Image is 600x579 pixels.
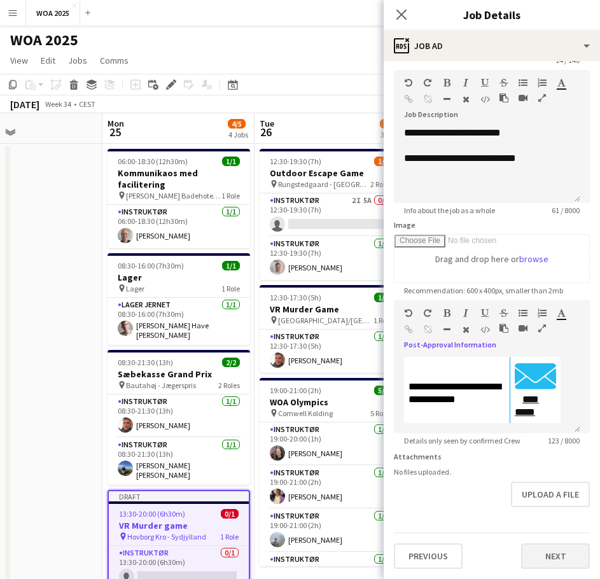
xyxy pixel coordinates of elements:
[373,316,392,325] span: 1 Role
[394,436,531,445] span: Details only seen by confirmed Crew
[480,324,489,335] button: HTML Code
[384,6,600,23] h3: Job Details
[220,532,239,541] span: 1 Role
[42,99,74,109] span: Week 34
[461,324,470,335] button: Clear Formatting
[108,205,250,248] app-card-role: Instruktør1/106:00-18:30 (12h30m)[PERSON_NAME]
[374,293,392,302] span: 1/1
[108,394,250,438] app-card-role: Instruktør1/108:30-21:30 (13h)[PERSON_NAME]
[370,179,392,189] span: 2 Roles
[394,467,590,477] div: No files uploaded.
[127,532,206,541] span: Hovborg Kro - Sydjylland
[538,308,547,318] button: Ordered List
[423,308,432,318] button: Redo
[541,206,590,215] span: 61 / 8000
[538,323,547,333] button: Fullscreen
[5,52,33,69] a: View
[538,78,547,88] button: Ordered List
[260,303,402,315] h3: VR Murder Game
[521,543,590,569] button: Next
[118,157,188,166] span: 06:00-18:30 (12h30m)
[538,93,547,103] button: Fullscreen
[100,55,129,66] span: Comms
[260,167,402,179] h3: Outdoor Escape Game
[461,94,470,104] button: Clear Formatting
[519,93,527,103] button: Insert video
[126,380,196,390] span: Bautahøj - Jægerspris
[499,323,508,333] button: Paste as plain text
[68,55,87,66] span: Jobs
[519,323,527,333] button: Insert video
[222,261,240,270] span: 1/1
[126,191,221,200] span: [PERSON_NAME] Badehotel - [GEOGRAPHIC_DATA]
[10,98,39,111] div: [DATE]
[36,52,60,69] a: Edit
[423,78,432,88] button: Redo
[108,368,250,380] h3: Sæbekasse Grand Prix
[79,99,95,109] div: CEST
[260,509,402,552] app-card-role: Instruktør1/119:00-21:00 (2h)[PERSON_NAME]
[404,308,413,318] button: Undo
[461,78,470,88] button: Italic
[260,237,402,280] app-card-role: Instruktør1/112:30-19:30 (7h)[PERSON_NAME]
[126,284,144,293] span: Lager
[461,308,470,318] button: Italic
[260,285,402,373] app-job-card: 12:30-17:30 (5h)1/1VR Murder Game [GEOGRAPHIC_DATA]/[GEOGRAPHIC_DATA]1 RoleInstruktør1/112:30-17:...
[218,380,240,390] span: 2 Roles
[108,350,250,485] app-job-card: 08:30-21:30 (13h)2/2Sæbekasse Grand Prix Bautahøj - Jægerspris2 RolesInstruktør1/108:30-21:30 (13...
[118,261,184,270] span: 08:30-16:00 (7h30m)
[442,324,451,335] button: Horizontal Line
[260,378,402,566] app-job-card: 19:00-21:00 (2h)5/5WOA Olympics Comwell Kolding5 RolesInstruktør1/119:00-20:00 (1h)[PERSON_NAME]I...
[404,78,413,88] button: Undo
[278,408,333,418] span: Comwell Kolding
[499,93,508,103] button: Paste as plain text
[109,491,249,501] div: Draft
[519,78,527,88] button: Unordered List
[108,253,250,345] app-job-card: 08:30-16:00 (7h30m)1/1Lager Lager1 RoleLager Jernet1/108:30-16:00 (7h30m)[PERSON_NAME] Have [PERS...
[480,78,489,88] button: Underline
[95,52,134,69] a: Comms
[41,55,55,66] span: Edit
[108,272,250,283] h3: Lager
[557,308,566,318] button: Text Color
[228,130,248,139] div: 4 Jobs
[63,52,92,69] a: Jobs
[221,284,240,293] span: 1 Role
[260,330,402,373] app-card-role: Instruktør1/112:30-17:30 (5h)[PERSON_NAME]
[108,298,250,345] app-card-role: Lager Jernet1/108:30-16:00 (7h30m)[PERSON_NAME] Have [PERSON_NAME] [PERSON_NAME]
[380,130,400,139] div: 3 Jobs
[119,509,185,519] span: 13:30-20:00 (6h30m)
[228,119,246,129] span: 4/5
[480,94,489,104] button: HTML Code
[260,193,402,237] app-card-role: Instruktør2I5A0/112:30-19:30 (7h)
[108,167,250,190] h3: Kommunikaos med facilitering
[270,157,321,166] span: 12:30-19:30 (7h)
[10,31,78,50] h1: WOA 2025
[511,482,590,507] button: Upload a file
[270,293,321,302] span: 12:30-17:30 (5h)
[260,466,402,509] app-card-role: Instruktør1/119:00-21:00 (2h)[PERSON_NAME]
[538,436,590,445] span: 123 / 8000
[258,125,274,139] span: 26
[442,78,451,88] button: Bold
[380,119,398,129] span: 7/8
[260,396,402,408] h3: WOA Olympics
[222,358,240,367] span: 2/2
[260,149,402,280] app-job-card: 12:30-19:30 (7h)1/2Outdoor Escape Game Rungstedgaard - [GEOGRAPHIC_DATA]2 RolesInstruktør2I5A0/11...
[515,363,556,389] img: jvzFV6hc2eYht2IupgqGC3HRyyFweZUd36SgMoFs9BylvUrU3fyORyVP5SFpjeYWjanu2axUSzAlhLmohPv1fIP8EMkyhp9EA...
[394,452,442,461] label: Attachments
[270,386,321,395] span: 19:00-21:00 (2h)
[278,316,373,325] span: [GEOGRAPHIC_DATA]/[GEOGRAPHIC_DATA]
[499,308,508,318] button: Strikethrough
[442,308,451,318] button: Bold
[10,55,28,66] span: View
[109,520,249,531] h3: VR Murder game
[394,543,463,569] button: Previous
[519,308,527,318] button: Unordered List
[221,191,240,200] span: 1 Role
[108,149,250,248] app-job-card: 06:00-18:30 (12h30m)1/1Kommunikaos med facilitering [PERSON_NAME] Badehotel - [GEOGRAPHIC_DATA]1 ...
